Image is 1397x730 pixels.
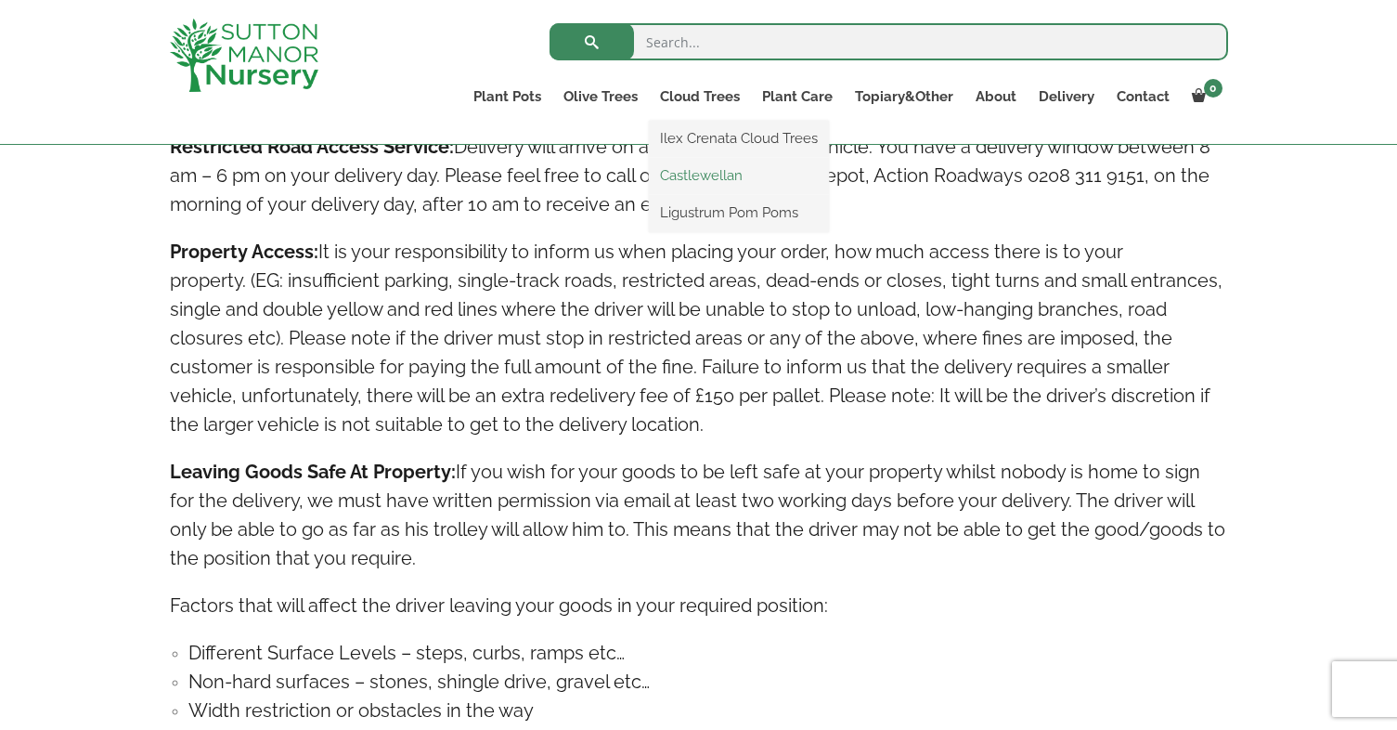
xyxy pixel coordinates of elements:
a: 0 [1181,84,1228,110]
a: Plant Care [751,84,844,110]
a: Ligustrum Pom Poms [649,199,829,227]
a: Delivery [1028,84,1106,110]
a: Contact [1106,84,1181,110]
h4: It is your responsibility to inform us when placing your order, how much access there is to your ... [170,238,1228,439]
h4: Non-hard surfaces – stones, shingle drive, gravel etc… [188,668,1228,697]
h4: Delivery will arrive on a 7.5-tonne smaller vehicle. You have a delivery window between 8 am – 6 ... [170,133,1228,219]
span: 0 [1204,79,1222,98]
h4: Different Surface Levels – steps, curbs, ramps etc… [188,639,1228,668]
a: Olive Trees [552,84,649,110]
a: Cloud Trees [649,84,751,110]
strong: Leaving Goods Safe At Property: [170,461,456,483]
input: Search... [550,23,1228,60]
a: About [964,84,1028,110]
h4: Factors that will affect the driver leaving your goods in your required position: [170,592,1228,620]
h4: If you wish for your goods to be left safe at your property whilst nobody is home to sign for the... [170,458,1228,573]
a: Topiary&Other [844,84,964,110]
img: logo [170,19,318,92]
strong: Property Access: [170,241,318,263]
strong: Restricted Road Access Service: [170,136,454,158]
a: Castlewellan [649,162,829,189]
h4: Width restriction or obstacles in the way [188,697,1228,725]
a: Ilex Crenata Cloud Trees [649,124,829,152]
a: Plant Pots [462,84,552,110]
